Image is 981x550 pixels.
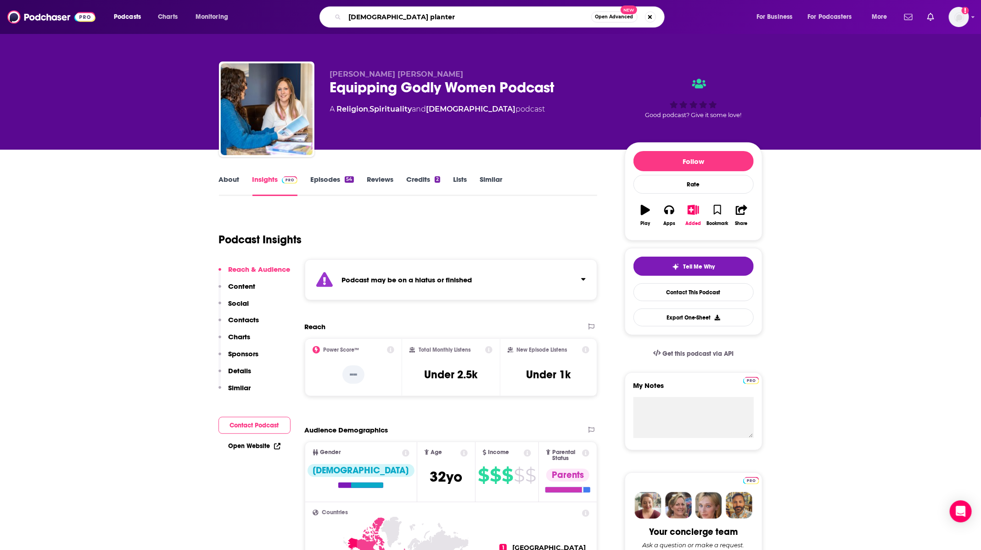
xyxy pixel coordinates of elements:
[962,7,969,14] svg: Add a profile image
[367,175,393,196] a: Reviews
[219,299,249,316] button: Social
[196,11,228,23] span: Monitoring
[219,282,256,299] button: Content
[229,442,280,450] a: Open Website
[7,8,95,26] img: Podchaser - Follow, Share and Rate Podcasts
[412,105,426,113] span: and
[743,376,759,384] a: Pro website
[633,151,754,171] button: Follow
[649,526,738,538] div: Your concierge team
[330,104,545,115] div: A podcast
[426,105,516,113] a: [DEMOGRAPHIC_DATA]
[949,7,969,27] button: Show profile menu
[229,366,252,375] p: Details
[729,199,753,232] button: Share
[158,11,178,23] span: Charts
[633,283,754,301] a: Contact This Podcast
[808,11,852,23] span: For Podcasters
[324,347,359,353] h2: Power Score™
[229,265,291,274] p: Reach & Audience
[488,449,510,455] span: Income
[665,492,692,519] img: Barbara Profile
[633,309,754,326] button: Export One-Sheet
[320,449,341,455] span: Gender
[370,105,412,113] a: Spirituality
[221,63,313,155] img: Equipping Godly Women Podcast
[633,175,754,194] div: Rate
[633,199,657,232] button: Play
[949,7,969,27] img: User Profile
[229,349,259,358] p: Sponsors
[219,417,291,434] button: Contact Podcast
[219,366,252,383] button: Details
[950,500,972,522] div: Open Intercom Messenger
[480,175,502,196] a: Similar
[419,347,471,353] h2: Total Monthly Listens
[643,541,745,549] div: Ask a question or make a request.
[424,368,477,382] h3: Under 2.5k
[229,315,259,324] p: Contacts
[625,70,762,127] div: Good podcast? Give it some love!
[430,468,462,486] span: 32 yo
[514,468,524,483] span: $
[546,469,589,482] div: Parents
[305,322,326,331] h2: Reach
[305,426,388,434] h2: Audience Demographics
[435,176,440,183] div: 2
[646,342,741,365] a: Get this podcast via API
[345,10,591,24] input: Search podcasts, credits, & more...
[695,492,722,519] img: Jules Profile
[686,221,701,226] div: Added
[328,6,673,28] div: Search podcasts, credits, & more...
[219,175,240,196] a: About
[152,10,183,24] a: Charts
[802,10,865,24] button: open menu
[726,492,752,519] img: Jon Profile
[219,233,302,247] h1: Podcast Insights
[229,332,251,341] p: Charts
[924,9,938,25] a: Show notifications dropdown
[633,257,754,276] button: tell me why sparkleTell Me Why
[591,11,638,22] button: Open AdvancedNew
[219,265,291,282] button: Reach & Audience
[872,11,887,23] span: More
[219,383,251,400] button: Similar
[502,468,513,483] span: $
[681,199,705,232] button: Added
[706,199,729,232] button: Bookmark
[949,7,969,27] span: Logged in as ZoeJethani
[229,282,256,291] p: Content
[706,221,728,226] div: Bookmark
[595,15,633,19] span: Open Advanced
[525,468,536,483] span: $
[662,350,734,358] span: Get this podcast via API
[229,383,251,392] p: Similar
[527,368,571,382] h3: Under 1k
[322,510,348,516] span: Countries
[552,449,581,461] span: Parental Status
[865,10,899,24] button: open menu
[683,263,715,270] span: Tell Me Why
[337,105,369,113] a: Religion
[621,6,637,14] span: New
[369,105,370,113] span: ,
[229,299,249,308] p: Social
[219,349,259,366] button: Sponsors
[901,9,916,25] a: Show notifications dropdown
[114,11,141,23] span: Podcasts
[743,377,759,384] img: Podchaser Pro
[478,468,489,483] span: $
[490,468,501,483] span: $
[743,476,759,484] a: Pro website
[305,259,598,300] section: Click to expand status details
[633,381,754,397] label: My Notes
[342,275,472,284] strong: Podcast may be on a hiatus or finished
[635,492,661,519] img: Sydney Profile
[189,10,240,24] button: open menu
[107,10,153,24] button: open menu
[219,332,251,349] button: Charts
[453,175,467,196] a: Lists
[282,176,298,184] img: Podchaser Pro
[640,221,650,226] div: Play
